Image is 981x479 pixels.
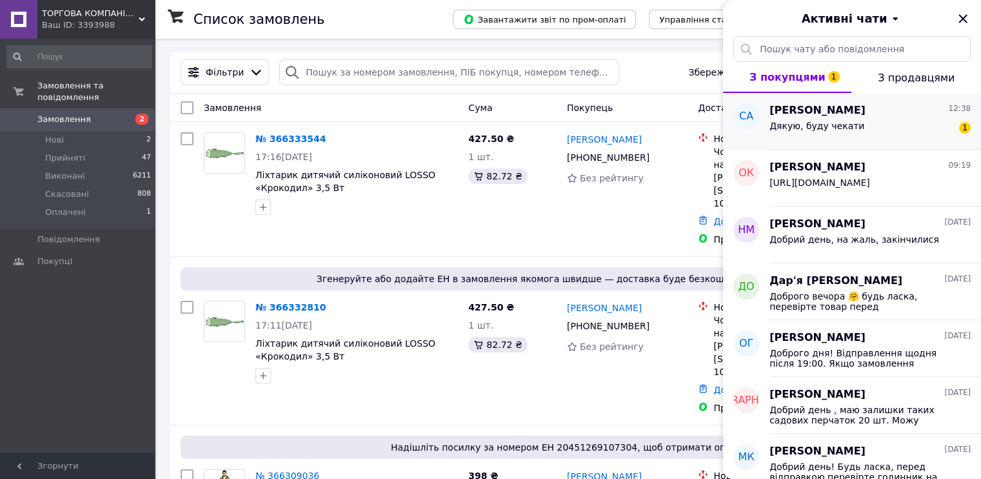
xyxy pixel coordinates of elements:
span: [DEMOGRAPHIC_DATA] [688,393,805,408]
span: Cума [468,103,492,113]
a: Ліхтарик дитячий силіконовий LOSSO «Крокодил» 3,5 Вт [255,338,435,362]
span: [PERSON_NAME] [769,217,866,232]
span: Завантажити звіт по пром-оплаті [463,14,626,25]
div: Нова Пошта [713,301,845,314]
button: Завантажити звіт по пром-оплаті [453,10,636,29]
span: Добрий день, на жаль, закінчилися [769,234,939,245]
span: [PERSON_NAME] [769,160,866,175]
span: СА [739,109,753,124]
span: 2 [135,114,148,125]
button: Активні чати [759,10,945,27]
a: Додати ЕН [713,216,764,227]
a: Ліхтарик дитячий силіконовий LOSSO «Крокодил» 3,5 Вт [255,170,435,193]
h1: Список замовлень [193,12,324,27]
div: Пром-оплата [713,233,845,246]
a: Фото товару [204,301,245,342]
span: [PERSON_NAME] [769,387,866,402]
input: Пошук чату або повідомлення [733,36,971,62]
div: Пром-оплата [713,402,845,414]
span: 427.50 ₴ [468,302,514,312]
span: Без рейтингу [580,173,644,183]
a: Фото товару [204,132,245,174]
button: ОК[PERSON_NAME]09:19[URL][DOMAIN_NAME] [723,150,981,207]
button: ОГ[PERSON_NAME][DATE]Доброго дня! Відправлення щодня після 19:00. Якщо замовлення приходить до 14... [723,320,981,377]
button: ДОДар'я [PERSON_NAME][DATE]Доброго вечора 🤗 будь ласка, перевірте товар перед відправленням, бо в... [723,263,981,320]
button: [DEMOGRAPHIC_DATA][PERSON_NAME][DATE]Добрий день , маю залишки таких садових перчаток 20 шт. Можу... [723,377,981,434]
span: ОГ [739,336,753,351]
button: З продавцями [851,62,981,93]
button: НМ[PERSON_NAME][DATE]Добрий день, на жаль, закінчилися [723,207,981,263]
span: Дар'я [PERSON_NAME] [769,274,902,289]
span: 427.50 ₴ [468,134,514,144]
span: [PERSON_NAME] [769,331,866,345]
span: [DATE] [944,217,971,228]
img: Фото товару [204,301,244,341]
span: МК [738,450,754,465]
span: Доброго дня! Відправлення щодня після 19:00. Якщо замовлення приходить до 14:30 то в цей день, як... [769,348,953,369]
div: [PHONE_NUMBER] [564,317,652,335]
span: Доставка та оплата [698,103,793,113]
span: Оплачені [45,207,86,218]
div: Нова Пошта [713,132,845,145]
span: Нові [45,134,64,146]
span: 1 шт. [468,152,493,162]
span: Збережені фільтри: [688,66,782,79]
a: [PERSON_NAME] [567,133,642,146]
span: 17:16[DATE] [255,152,312,162]
span: [DATE] [944,387,971,398]
a: Додати ЕН [713,385,764,395]
div: Ваш ID: 3393988 [42,19,155,31]
a: [PERSON_NAME] [567,301,642,314]
span: Замовлення [204,103,261,113]
div: Чорноморськ, №3 (до 30 кг на одне місце): вул. [PERSON_NAME][STREET_ADDRESS], прим. 102-Н [713,314,845,378]
span: ДО [738,280,754,294]
span: ОК [738,166,754,181]
div: 82.72 ₴ [468,168,527,184]
span: Добрий день , маю залишки таких садових перчаток 20 шт. Можу продати вам за ціною, яку запропонуєте. [769,405,953,425]
span: З покупцями [749,71,826,83]
button: З покупцями1 [723,62,851,93]
span: НМ [738,223,755,238]
input: Пошук [6,45,152,68]
span: 12:38 [948,103,971,114]
span: Повідомлення [37,234,100,245]
span: Покупець [567,103,613,113]
a: № 366333544 [255,134,326,144]
a: № 366332810 [255,302,326,312]
span: [URL][DOMAIN_NAME] [769,178,870,188]
span: Згенеруйте або додайте ЕН в замовлення якомога швидше — доставка буде безкоштовною для покупця [186,272,953,285]
span: 6211 [133,170,151,182]
span: Замовлення та повідомлення [37,80,155,103]
span: Активні чати [801,10,887,27]
button: Управління статусами [649,10,768,29]
span: 2 [146,134,151,146]
span: Виконані [45,170,85,182]
button: Закрити [955,11,971,26]
span: [PERSON_NAME] [769,444,866,459]
span: Доброго вечора 🤗 будь ласка, перевірте товар перед відправленням, бо він на подарунок [769,291,953,312]
span: Покупці [37,256,72,267]
div: [PHONE_NUMBER] [564,148,652,167]
span: 17:11[DATE] [255,320,312,331]
span: Дякую, буду чекати [769,121,864,131]
span: Управління статусами [659,15,758,25]
span: Надішліть посилку за номером ЕН 20451269107304, щоб отримати оплату [186,441,953,454]
span: Без рейтингу [580,341,644,352]
input: Пошук за номером замовлення, ПІБ покупця, номером телефону, Email, номером накладної [279,59,619,85]
button: СА[PERSON_NAME]12:38Дякую, буду чекати1 [723,93,981,150]
span: [DATE] [944,274,971,285]
span: ТОРГОВА КОМПАНІЯ "SKY HOME" [42,8,139,19]
span: 47 [142,152,151,164]
div: Чорноморськ, №3 (до 30 кг на одне місце): вул. [PERSON_NAME][STREET_ADDRESS], прим. 102-Н [713,145,845,210]
span: Прийняті [45,152,85,164]
span: [DATE] [944,444,971,455]
span: Замовлення [37,114,91,125]
span: [PERSON_NAME] [769,103,866,118]
span: 1 [959,122,971,134]
span: 1 [828,71,840,83]
span: 808 [137,189,151,200]
span: 1 [146,207,151,218]
span: 09:19 [948,160,971,171]
div: 82.72 ₴ [468,337,527,352]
